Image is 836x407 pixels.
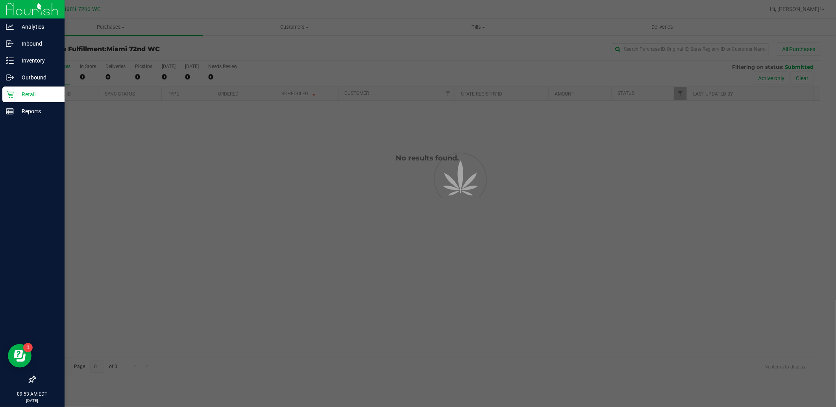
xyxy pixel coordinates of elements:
[6,107,14,115] inline-svg: Reports
[14,90,61,99] p: Retail
[14,39,61,48] p: Inbound
[6,23,14,31] inline-svg: Analytics
[23,343,33,352] iframe: Resource center unread badge
[6,57,14,64] inline-svg: Inventory
[4,390,61,398] p: 09:53 AM EDT
[8,344,31,368] iframe: Resource center
[14,56,61,65] p: Inventory
[4,398,61,403] p: [DATE]
[14,22,61,31] p: Analytics
[6,40,14,48] inline-svg: Inbound
[14,73,61,82] p: Outbound
[6,90,14,98] inline-svg: Retail
[6,74,14,81] inline-svg: Outbound
[14,107,61,116] p: Reports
